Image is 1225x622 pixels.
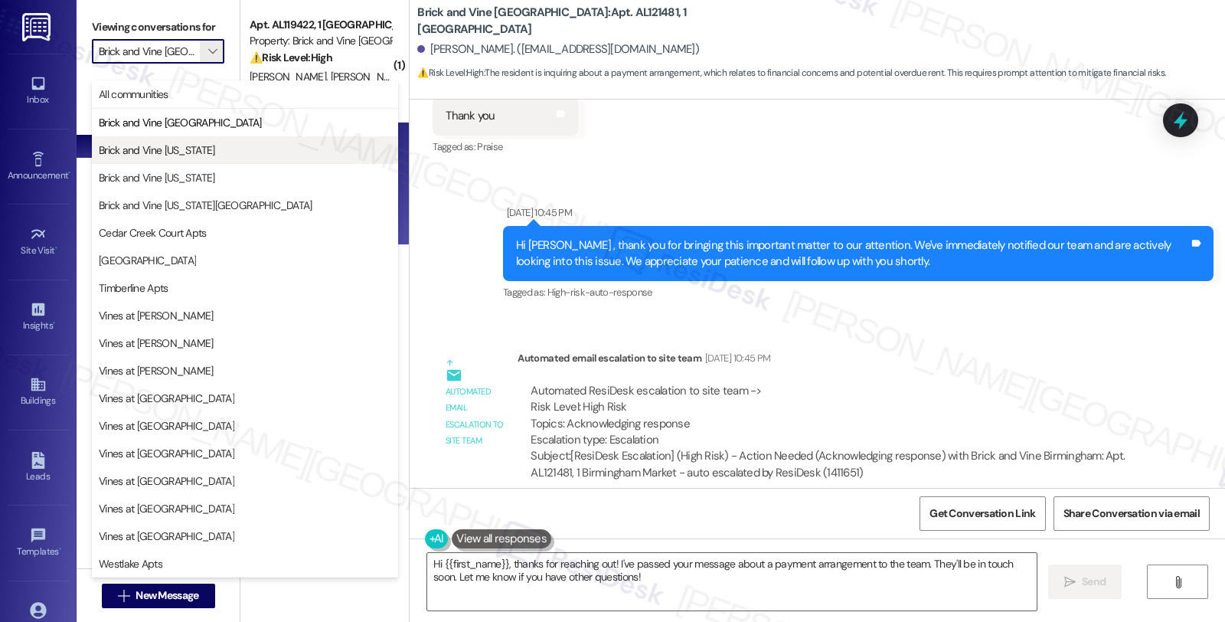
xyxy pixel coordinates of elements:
[77,296,240,312] div: Prospects
[1082,574,1106,590] span: Send
[8,522,69,564] a: Templates •
[8,372,69,413] a: Buildings
[99,87,168,102] span: All communities
[99,115,262,130] span: Brick and Vine [GEOGRAPHIC_DATA]
[929,506,1035,522] span: Get Conversation Link
[8,221,69,263] a: Site Visit •
[99,39,200,64] input: All communities
[208,45,217,57] i: 
[417,5,724,38] b: Brick and Vine [GEOGRAPHIC_DATA]: Apt. AL121481, 1 [GEOGRAPHIC_DATA]
[250,17,391,33] div: Apt. AL119422, 1 [GEOGRAPHIC_DATA]
[1053,496,1210,531] button: Share Conversation via email
[99,391,234,406] span: Vines at [GEOGRAPHIC_DATA]
[22,13,54,41] img: ResiDesk Logo
[446,108,495,124] div: Thank you
[102,584,215,608] button: New Message
[136,588,198,604] span: New Message
[99,198,312,213] span: Brick and Vine [US_STATE][GEOGRAPHIC_DATA]
[417,67,483,79] strong: ⚠️ Risk Level: High
[99,308,214,323] span: Vines at [PERSON_NAME]
[1063,506,1200,522] span: Share Conversation via email
[99,142,215,158] span: Brick and Vine [US_STATE]
[77,435,240,451] div: Residents
[99,280,168,296] span: Timberline Apts
[250,33,391,49] div: Property: Brick and Vine [GEOGRAPHIC_DATA]
[59,544,61,555] span: •
[531,383,1130,449] div: Automated ResiDesk escalation to site team -> Risk Level: High Risk Topics: Acknowledging respons...
[433,136,578,158] div: Tagged as:
[118,590,129,602] i: 
[518,350,1143,372] div: Automated email escalation to site team
[68,168,70,178] span: •
[516,237,1189,270] div: Hi [PERSON_NAME] , thank you for bringing this important matter to our attention. We've immediate...
[53,318,55,329] span: •
[8,70,69,112] a: Inbox
[55,243,57,254] span: •
[417,41,699,57] div: [PERSON_NAME]. ([EMAIL_ADDRESS][DOMAIN_NAME])
[1048,565,1122,599] button: Send
[99,225,207,241] span: Cedar Creek Court Apts
[99,501,234,516] span: Vines at [GEOGRAPHIC_DATA]
[446,384,505,450] div: Automated email escalation to site team
[477,140,502,153] span: Praise
[99,446,234,461] span: Vines at [GEOGRAPHIC_DATA]
[503,281,1214,303] div: Tagged as:
[99,336,214,351] span: Vines at [PERSON_NAME]
[920,496,1045,531] button: Get Conversation Link
[547,286,652,299] span: High-risk-auto-response
[99,418,234,434] span: Vines at [GEOGRAPHIC_DATA]
[1064,576,1076,588] i: 
[1172,576,1184,588] i: 
[99,473,234,489] span: Vines at [GEOGRAPHIC_DATA]
[331,70,407,83] span: [PERSON_NAME]
[92,15,224,39] label: Viewing conversations for
[701,350,770,366] div: [DATE] 10:45 PM
[99,363,214,378] span: Vines at [PERSON_NAME]
[250,70,331,83] span: [PERSON_NAME]
[531,448,1130,481] div: Subject: [ResiDesk Escalation] (High Risk) - Action Needed (Acknowledging response) with Brick an...
[250,51,332,64] strong: ⚠️ Risk Level: High
[99,529,234,544] span: Vines at [GEOGRAPHIC_DATA]
[417,65,1165,81] span: : The resident is inquiring about a payment arrangement, which relates to financial concerns and ...
[8,447,69,489] a: Leads
[8,296,69,338] a: Insights •
[99,556,162,571] span: Westlake Apts
[503,205,572,221] div: [DATE] 10:45 PM
[99,170,215,185] span: Brick and Vine [US_STATE]
[427,553,1037,611] textarea: Hi {{first_name}}, thanks for reaching out! I've passed your message about a payment arrangement ...
[77,87,240,103] div: Prospects + Residents
[99,253,196,268] span: [GEOGRAPHIC_DATA]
